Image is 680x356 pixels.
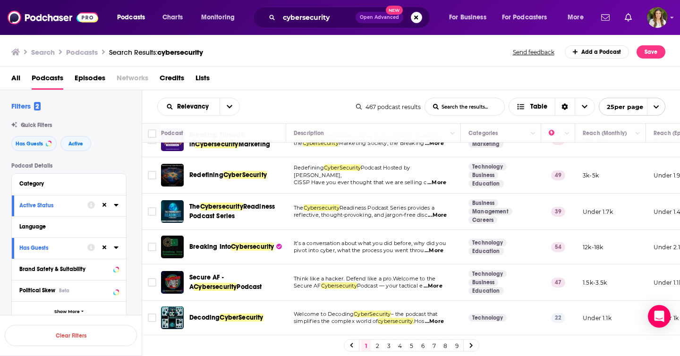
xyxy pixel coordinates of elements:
a: Add a Podcast [565,45,629,59]
a: Management [468,208,512,215]
a: Show notifications dropdown [597,9,613,25]
span: 2 [34,102,41,110]
span: simplifies the complex world of [294,318,378,324]
a: Education [468,287,504,295]
a: Episodes [75,70,105,90]
span: Cybersecurity [321,282,357,289]
div: Search Results: [109,48,203,57]
span: For Podcasters [502,11,547,24]
span: Networks [117,70,148,90]
button: open menu [496,10,561,25]
a: DecodingCyberSecurity [189,313,263,322]
div: Sort Direction [555,98,575,115]
span: It’s a conversation about what you did before, why did you [294,240,446,246]
span: the [294,140,303,146]
button: Choose View [509,98,595,116]
a: Breaking IntoCybersecurity [189,242,282,252]
a: Credits [160,70,184,90]
span: Cybersecurity [303,140,339,146]
span: Toggle select row [148,207,156,216]
span: The [189,203,200,211]
span: Toggle select row [148,278,156,287]
img: Decoding CyberSecurity [161,306,184,329]
span: Think like a hacker. Defend like a pro.Welcome to the [294,275,435,282]
span: Welcome to Decoding [294,311,354,317]
div: Open Intercom Messenger [648,305,671,328]
span: CyberSecurity [354,311,391,317]
button: Show More [12,301,126,322]
a: Technology [468,314,507,322]
button: open menu [110,10,157,25]
img: User Profile [647,7,668,28]
span: Relevancy [177,103,212,110]
a: Technology [468,270,507,278]
span: Podcast Hosted by [PERSON_NAME], [294,164,410,178]
a: 9 [452,340,461,351]
h3: Search [31,48,55,57]
button: Column Actions [561,128,573,139]
span: The [294,204,304,211]
a: Technology [468,239,507,246]
button: open menu [220,98,239,115]
span: pivot into cyber, what the process you went throu [294,247,424,254]
img: Secure AF - A Cybersecurity Podcast [161,271,184,294]
span: Cybersecurity [200,203,243,211]
a: Podchaser - Follow, Share and Rate Podcasts [8,8,98,26]
span: Toggle select row [148,314,156,322]
span: Show More [54,309,80,314]
span: Breaking Into [189,243,231,251]
span: New [386,6,403,15]
button: open menu [561,10,595,25]
span: ...More [425,247,443,254]
img: Breaking Into Cybersecurity [161,236,184,258]
button: Brand Safety & Suitability [19,263,119,275]
button: Column Actions [632,128,644,139]
span: Logged in as lizchapa [647,7,668,28]
div: Podcast [161,127,183,139]
div: Power Score [549,127,562,139]
p: Podcast Details [11,162,127,169]
button: Active [60,136,91,151]
span: Toggle select row [148,136,156,144]
span: CyberSecurity [220,314,263,322]
div: Beta [59,288,69,294]
span: Podcasts [32,70,63,90]
a: Secure AF - ACybersecurityPodcast [189,273,283,292]
button: Clear Filters [5,325,137,346]
button: Show profile menu [647,7,668,28]
img: The Cybersecurity Readiness Podcast Series [161,200,184,223]
a: 7 [429,340,439,351]
button: open menu [195,10,247,25]
p: Under 1.1k [583,314,612,322]
span: reflective, thought-provoking, and jargon-free disc [294,212,427,218]
img: Redefining CyberSecurity [161,164,184,186]
span: Marketing Society, the Breaking [339,140,424,146]
a: Show notifications dropdown [621,9,636,25]
div: Language [19,223,112,230]
span: ...More [425,140,444,147]
button: Political SkewBeta [19,284,119,296]
span: Has Guests [16,141,43,146]
span: Marketing [238,140,271,148]
button: Has Guests [11,136,57,151]
span: Active [68,141,83,146]
span: ...More [424,282,442,290]
span: More [568,11,584,24]
span: ...More [427,179,446,186]
span: Cybersecurity [304,204,340,211]
a: Business [468,199,498,207]
span: Podcasts [117,11,145,24]
a: 6 [418,340,427,351]
p: 22 [551,313,565,322]
div: 467 podcast results [356,103,421,110]
span: Secure AF - A [189,273,224,291]
button: Has Guests [19,242,87,254]
a: All [11,70,20,90]
a: RedefiningCyberSecurity [189,170,267,180]
span: For Business [449,11,486,24]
